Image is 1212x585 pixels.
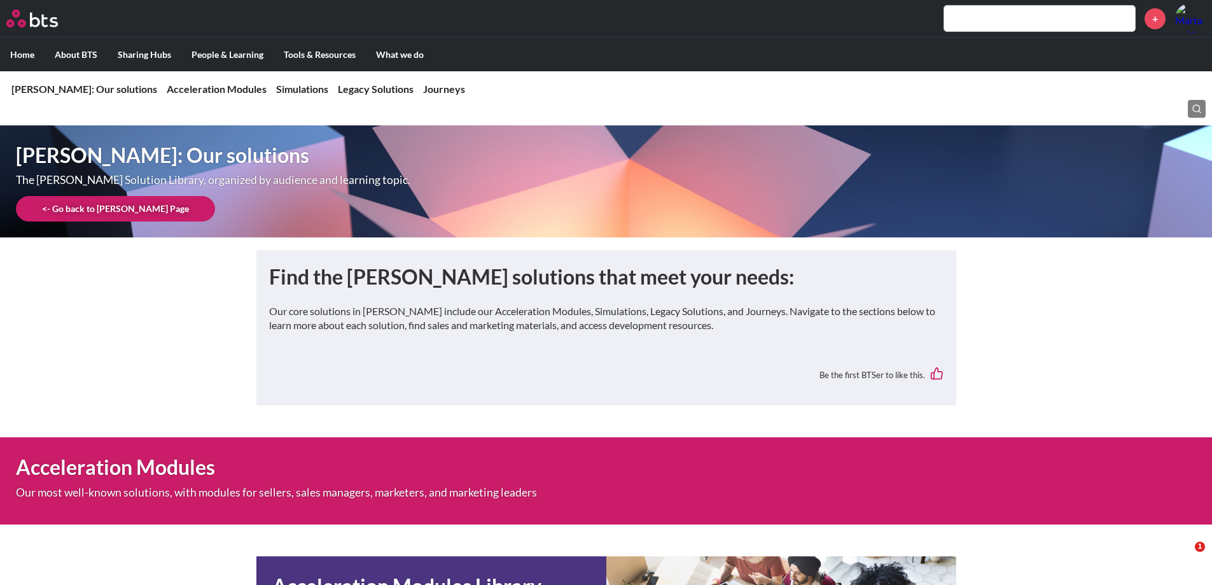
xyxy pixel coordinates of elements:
[1145,8,1166,29] a: +
[366,38,434,71] label: What we do
[45,38,108,71] label: About BTS
[108,38,181,71] label: Sharing Hubs
[274,38,366,71] label: Tools & Resources
[16,453,842,482] h1: Acceleration Modules
[11,83,157,95] a: [PERSON_NAME]: Our solutions
[16,141,842,170] h1: [PERSON_NAME]: Our solutions
[269,304,944,333] p: Our core solutions in [PERSON_NAME] include our Acceleration Modules, Simulations, Legacy Solutio...
[1169,542,1199,572] iframe: Intercom live chat
[167,83,267,95] a: Acceleration Modules
[6,10,81,27] a: Go home
[269,358,944,393] div: Be the first BTSer to like this.
[1175,3,1206,34] a: Profile
[1195,542,1205,552] span: 1
[181,38,274,71] label: People & Learning
[16,196,215,222] a: <- Go back to [PERSON_NAME] Page
[276,83,328,95] a: Simulations
[16,174,677,186] p: The [PERSON_NAME] Solution Library, organized by audience and learning topic.
[338,83,414,95] a: Legacy Solutions
[1175,3,1206,34] img: Marta Reichenbach
[423,83,465,95] a: Journeys
[16,487,677,498] p: Our most well-known solutions, with modules for sellers, sales managers, marketers, and marketing...
[6,10,58,27] img: BTS Logo
[269,263,944,292] h1: Find the [PERSON_NAME] solutions that meet your needs:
